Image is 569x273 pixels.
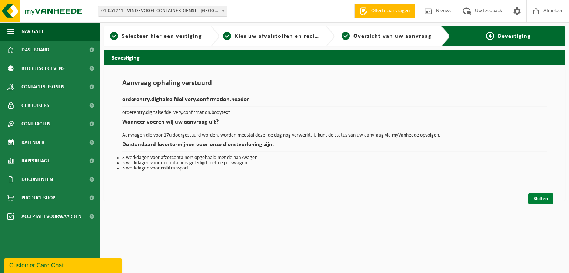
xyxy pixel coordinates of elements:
p: orderentry.digitalselfdelivery.confirmation.bodytext [122,110,547,115]
p: Aanvragen die voor 17u doorgestuurd worden, worden meestal dezelfde dag nog verwerkt. U kunt de s... [122,133,547,138]
span: Gebruikers [21,96,49,115]
a: 2Kies uw afvalstoffen en recipiënten [223,32,320,41]
iframe: chat widget [4,257,124,273]
span: 01-051241 - VINDEVOGEL CONTAINERDIENST - OUDENAARDE - OUDENAARDE [98,6,227,17]
span: Offerte aanvragen [369,7,412,15]
span: Bevestiging [498,33,531,39]
h2: orderentry.digitalselfdelivery.confirmation.header [122,97,547,107]
h2: Bevestiging [104,50,565,64]
a: 3Overzicht van uw aanvraag [338,32,435,41]
span: Dashboard [21,41,49,59]
li: 3 werkdagen voor afzetcontainers opgehaald met de haakwagen [122,155,547,161]
span: Selecteer hier een vestiging [122,33,202,39]
a: Sluiten [528,193,553,204]
h2: Wanneer voeren wij uw aanvraag uit? [122,119,547,129]
span: Bedrijfsgegevens [21,59,65,78]
span: Overzicht van uw aanvraag [353,33,432,39]
h2: De standaard levertermijnen voor onze dienstverlening zijn: [122,142,547,152]
span: Product Shop [21,189,55,207]
span: 3 [342,32,350,40]
span: Kies uw afvalstoffen en recipiënten [235,33,337,39]
li: 5 werkdagen voor collitransport [122,166,547,171]
span: Acceptatievoorwaarden [21,207,81,226]
a: 1Selecteer hier een vestiging [107,32,204,41]
span: Navigatie [21,22,44,41]
span: 01-051241 - VINDEVOGEL CONTAINERDIENST - OUDENAARDE - OUDENAARDE [98,6,227,16]
span: Documenten [21,170,53,189]
span: Contactpersonen [21,78,64,96]
span: 4 [486,32,494,40]
span: Contracten [21,115,50,133]
span: Rapportage [21,152,50,170]
li: 5 werkdagen voor rolcontainers geledigd met de perswagen [122,161,547,166]
h1: Aanvraag ophaling verstuurd [122,80,547,91]
span: 1 [110,32,118,40]
span: Kalender [21,133,44,152]
a: Offerte aanvragen [354,4,415,18]
span: 2 [223,32,231,40]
